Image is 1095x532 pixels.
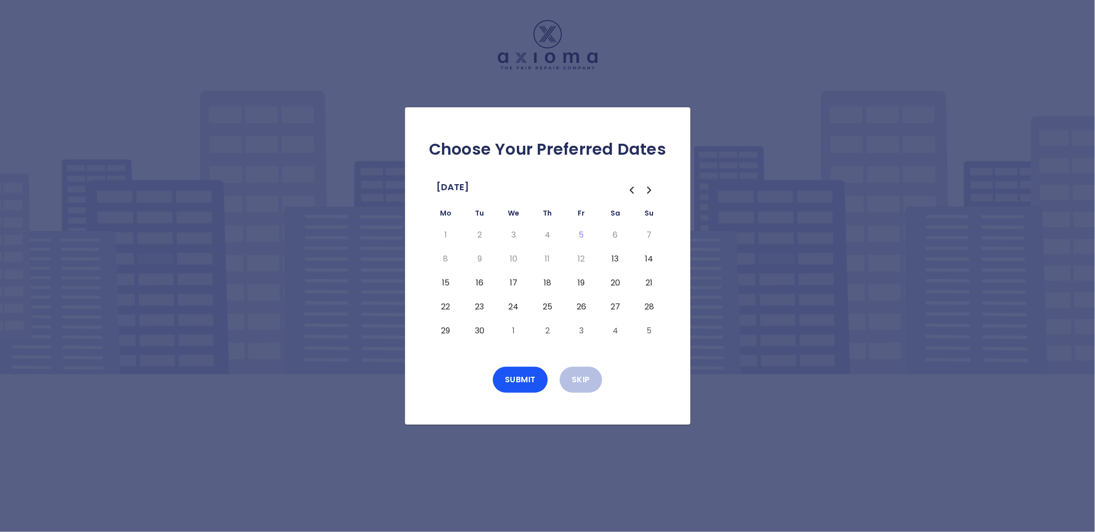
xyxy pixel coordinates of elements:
[429,207,463,223] th: Monday
[493,367,548,393] button: Submit
[539,299,557,315] button: Thursday, September 25th, 2025
[471,251,489,267] button: Tuesday, September 9th, 2025
[641,227,658,243] button: Sunday, September 7th, 2025
[539,323,557,339] button: Thursday, October 2nd, 2025
[437,323,455,339] button: Monday, September 29th, 2025
[471,299,489,315] button: Tuesday, September 23rd, 2025
[505,275,523,291] button: Wednesday, September 17th, 2025
[505,227,523,243] button: Wednesday, September 3rd, 2025
[471,227,489,243] button: Tuesday, September 2nd, 2025
[641,299,658,315] button: Sunday, September 28th, 2025
[505,323,523,339] button: Wednesday, October 1st, 2025
[633,207,666,223] th: Sunday
[607,323,625,339] button: Saturday, October 4th, 2025
[437,251,455,267] button: Monday, September 8th, 2025
[607,251,625,267] button: Saturday, September 13th, 2025
[573,227,591,243] button: Today, Friday, September 5th, 2025
[437,179,469,195] span: [DATE]
[471,323,489,339] button: Tuesday, September 30th, 2025
[421,139,674,159] h2: Choose Your Preferred Dates
[539,251,557,267] button: Thursday, September 11th, 2025
[623,181,641,199] button: Go to the Previous Month
[607,227,625,243] button: Saturday, September 6th, 2025
[463,207,497,223] th: Tuesday
[565,207,599,223] th: Friday
[573,323,591,339] button: Friday, October 3rd, 2025
[607,299,625,315] button: Saturday, September 27th, 2025
[539,275,557,291] button: Thursday, September 18th, 2025
[471,275,489,291] button: Tuesday, September 16th, 2025
[498,20,598,69] img: Logo
[437,299,455,315] button: Monday, September 22nd, 2025
[560,367,602,393] button: Skip
[607,275,625,291] button: Saturday, September 20th, 2025
[641,251,658,267] button: Sunday, September 14th, 2025
[641,275,658,291] button: Sunday, September 21st, 2025
[573,299,591,315] button: Friday, September 26th, 2025
[437,227,455,243] button: Monday, September 1st, 2025
[437,275,455,291] button: Monday, September 15th, 2025
[429,207,666,343] table: September 2025
[573,251,591,267] button: Friday, September 12th, 2025
[641,323,658,339] button: Sunday, October 5th, 2025
[539,227,557,243] button: Thursday, September 4th, 2025
[505,251,523,267] button: Wednesday, September 10th, 2025
[573,275,591,291] button: Friday, September 19th, 2025
[599,207,633,223] th: Saturday
[531,207,565,223] th: Thursday
[497,207,531,223] th: Wednesday
[641,181,658,199] button: Go to the Next Month
[505,299,523,315] button: Wednesday, September 24th, 2025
